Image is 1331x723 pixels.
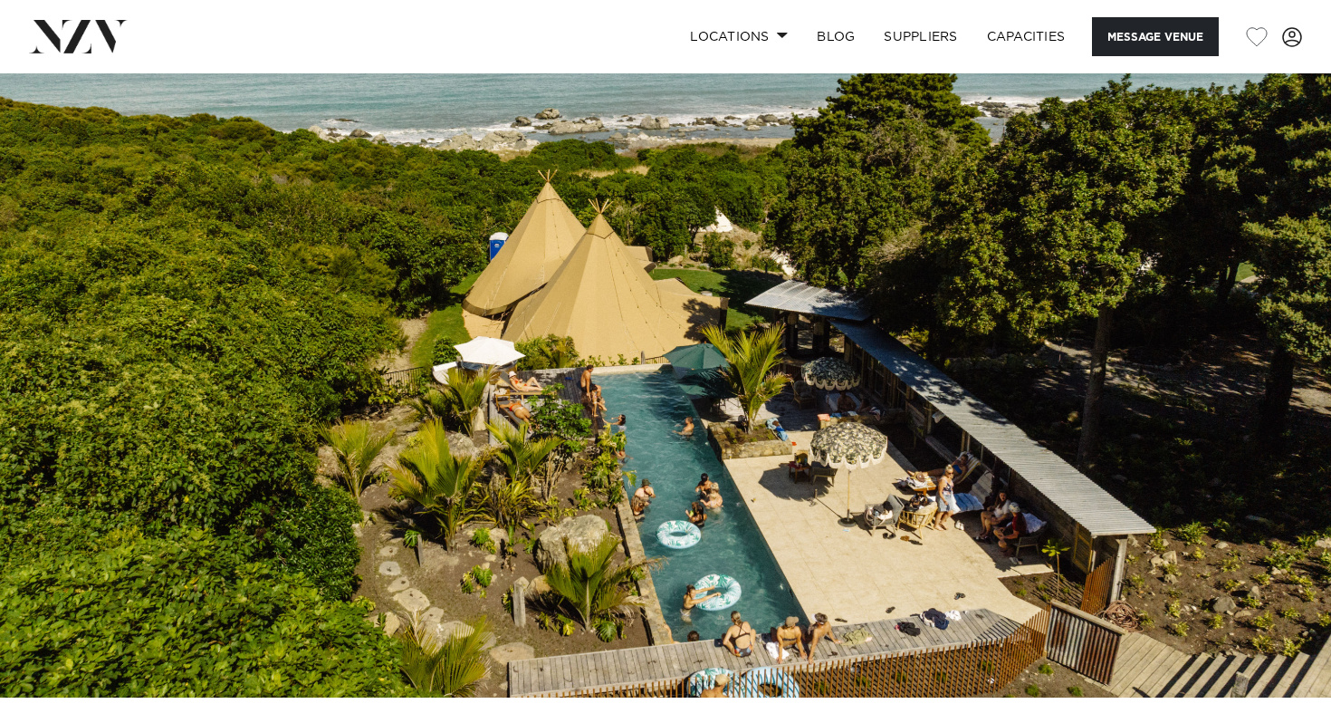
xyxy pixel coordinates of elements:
img: nzv-logo.png [29,20,128,53]
a: Locations [675,17,802,56]
a: Capacities [972,17,1080,56]
a: BLOG [802,17,869,56]
button: Message Venue [1092,17,1219,56]
a: SUPPLIERS [869,17,972,56]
